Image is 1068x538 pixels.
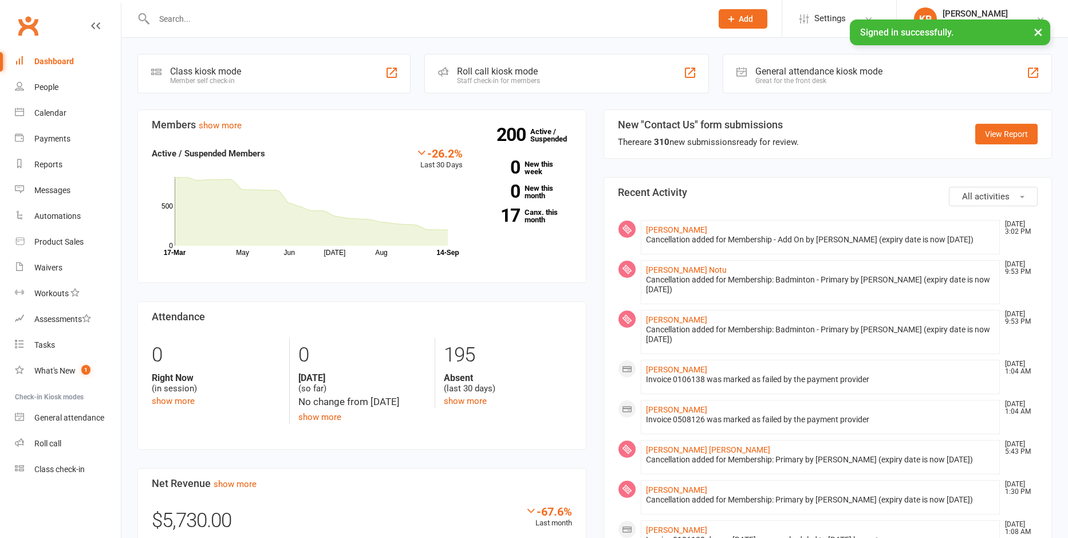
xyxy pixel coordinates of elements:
a: 0New this month [480,184,572,199]
h3: New "Contact Us" form submissions [618,119,799,131]
strong: 0 [480,183,520,200]
span: Add [739,14,753,23]
div: (in session) [152,372,281,394]
input: Search... [151,11,704,27]
a: Clubworx [14,11,42,40]
div: Dashboard [34,57,74,66]
div: Automations [34,211,81,221]
div: -67.6% [525,505,572,517]
div: Roll call [34,439,61,448]
div: Cancellation added for Membership: Badminton - Primary by [PERSON_NAME] (expiry date is now [DATE]) [646,325,995,344]
div: Invoice 0106138 was marked as failed by the payment provider [646,375,995,384]
div: 0 [152,338,281,372]
button: Add [719,9,767,29]
a: show more [199,120,242,131]
div: Cancellation added for Membership: Badminton - Primary by [PERSON_NAME] (expiry date is now [DATE]) [646,275,995,294]
div: Cancellation added for Membership: Primary by [PERSON_NAME] (expiry date is now [DATE]) [646,495,995,505]
a: [PERSON_NAME] Notu [646,265,727,274]
div: Great for the front desk [755,77,882,85]
span: 1 [81,365,90,375]
a: General attendance kiosk mode [15,405,121,431]
strong: Absent [444,372,572,383]
a: 0New this week [480,160,572,175]
div: [GEOGRAPHIC_DATA] [943,19,1020,29]
div: [PERSON_NAME] [943,9,1020,19]
a: show more [444,396,487,406]
time: [DATE] 1:08 AM [999,521,1037,536]
div: Reports [34,160,62,169]
div: (last 30 days) [444,372,572,394]
div: Staff check-in for members [457,77,540,85]
div: Invoice 0508126 was marked as failed by the payment provider [646,415,995,425]
div: Roll call kiosk mode [457,66,540,77]
a: [PERSON_NAME] [646,365,707,374]
a: Product Sales [15,229,121,255]
a: [PERSON_NAME] [646,405,707,414]
div: Tasks [34,340,55,349]
div: People [34,83,58,92]
a: Automations [15,203,121,229]
a: Workouts [15,281,121,307]
div: Payments [34,134,70,143]
a: Messages [15,178,121,203]
strong: 310 [654,137,669,147]
strong: Right Now [152,372,281,383]
div: 0 [298,338,427,372]
div: Workouts [34,289,69,298]
strong: 17 [480,207,520,224]
div: Class kiosk mode [170,66,241,77]
div: No change from [DATE] [298,394,427,410]
span: Signed in successfully. [860,27,953,38]
div: Assessments [34,315,91,324]
a: Waivers [15,255,121,281]
div: Last month [525,505,572,529]
time: [DATE] 9:53 PM [999,311,1037,325]
a: [PERSON_NAME] [646,225,707,234]
strong: Active / Suspended Members [152,148,265,159]
h3: Members [152,119,572,131]
a: 200Active / Suspended [530,119,581,151]
h3: Net Revenue [152,478,572,489]
a: Reports [15,152,121,178]
a: Calendar [15,100,121,126]
time: [DATE] 5:43 PM [999,441,1037,455]
a: Dashboard [15,49,121,74]
strong: 200 [496,126,530,143]
a: [PERSON_NAME] [PERSON_NAME] [646,445,770,454]
a: View Report [975,124,1038,144]
h3: Attendance [152,311,572,323]
time: [DATE] 3:02 PM [999,221,1037,235]
h3: Recent Activity [618,187,1038,198]
button: All activities [949,187,1038,206]
a: show more [298,412,341,422]
time: [DATE] 1:30 PM [999,481,1037,496]
div: Waivers [34,263,62,272]
span: Settings [814,6,846,32]
div: 195 [444,338,572,372]
div: What's New [34,366,76,375]
a: [PERSON_NAME] [646,525,707,535]
div: There are new submissions ready for review. [618,135,799,149]
strong: [DATE] [298,372,427,383]
span: All activities [962,191,1010,202]
div: Member self check-in [170,77,241,85]
div: Messages [34,186,70,195]
div: Last 30 Days [416,147,463,171]
a: Tasks [15,332,121,358]
time: [DATE] 1:04 AM [999,400,1037,415]
div: (so far) [298,372,427,394]
a: show more [152,396,195,406]
a: People [15,74,121,100]
a: 17Canx. this month [480,209,572,223]
div: KP [914,7,937,30]
a: [PERSON_NAME] [646,315,707,324]
strong: 0 [480,159,520,176]
a: Roll call [15,431,121,457]
div: Class check-in [34,465,85,474]
a: What's New1 [15,358,121,384]
a: Assessments [15,307,121,332]
time: [DATE] 9:53 PM [999,261,1037,276]
div: -26.2% [416,147,463,159]
div: Cancellation added for Membership: Primary by [PERSON_NAME] (expiry date is now [DATE]) [646,455,995,465]
a: [PERSON_NAME] [646,485,707,494]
